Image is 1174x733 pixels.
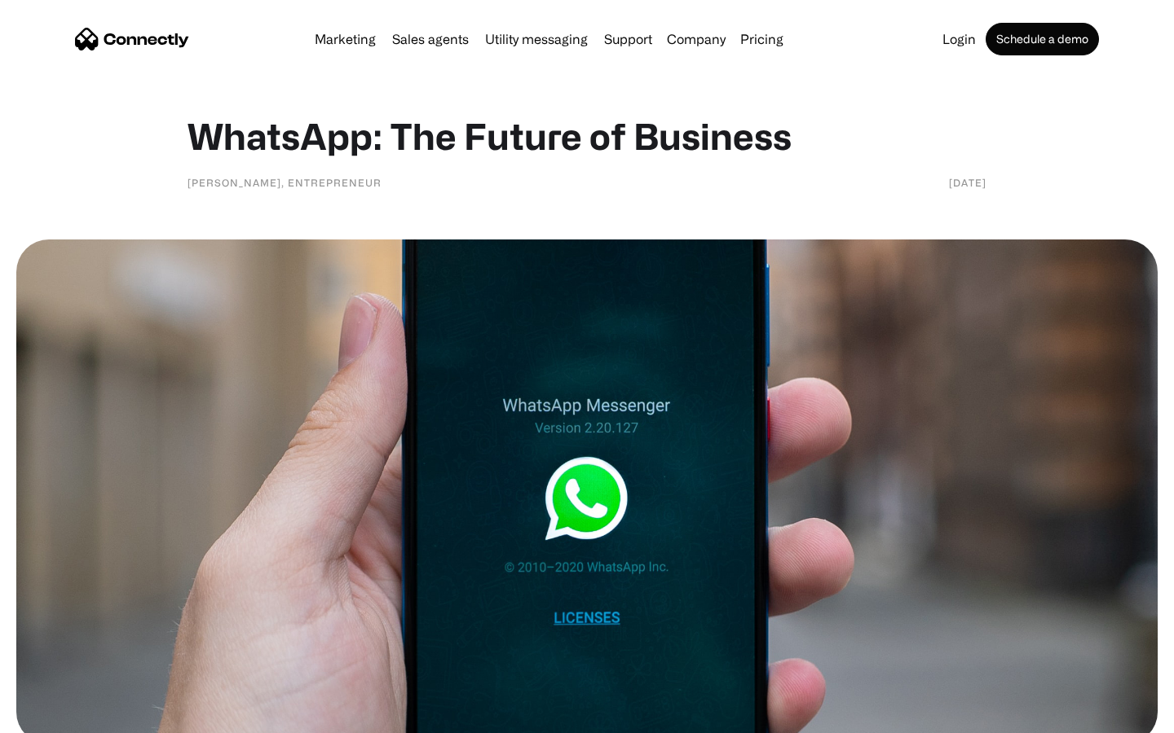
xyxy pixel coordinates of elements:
div: Company [667,28,726,50]
a: Marketing [308,33,382,46]
aside: Language selected: English [16,704,98,727]
ul: Language list [33,704,98,727]
div: [DATE] [949,174,986,191]
a: Pricing [734,33,790,46]
a: Login [936,33,982,46]
div: [PERSON_NAME], Entrepreneur [188,174,382,191]
h1: WhatsApp: The Future of Business [188,114,986,158]
a: Support [598,33,659,46]
a: Sales agents [386,33,475,46]
a: Utility messaging [479,33,594,46]
a: Schedule a demo [986,23,1099,55]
